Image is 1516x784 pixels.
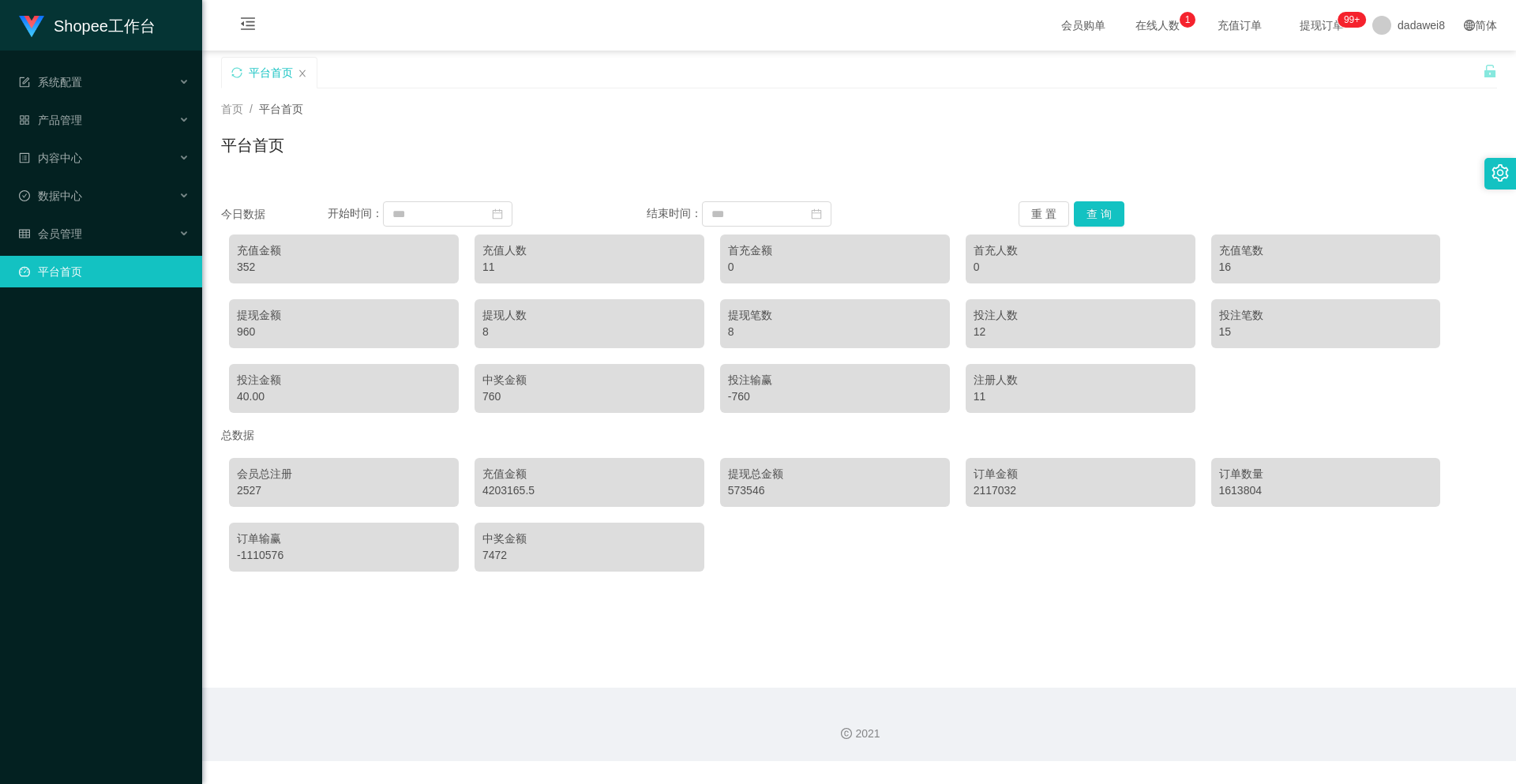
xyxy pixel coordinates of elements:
div: 投注金额 [237,372,451,388]
div: 提现笔数 [728,307,942,324]
div: 首充金额 [728,242,942,259]
span: 内容中心 [19,152,82,164]
span: / [250,103,253,115]
div: 12 [974,324,1188,340]
span: 充值订单 [1210,20,1270,31]
i: 图标: form [19,77,30,88]
i: 图标: copyright [841,728,852,739]
span: 首页 [221,103,243,115]
div: 平台首页 [249,58,293,88]
div: 提现总金额 [728,466,942,482]
div: 960 [237,324,451,340]
span: 数据中心 [19,189,82,202]
div: 2117032 [974,482,1188,499]
div: 充值金额 [482,466,696,482]
i: 图标: setting [1492,164,1509,182]
div: -1110576 [237,547,451,564]
div: 投注输赢 [728,372,942,388]
i: 图标: unlock [1483,64,1497,78]
span: 平台首页 [259,103,303,115]
sup: 327 [1338,12,1366,28]
div: 提现人数 [482,307,696,324]
div: 中奖金额 [482,531,696,547]
div: 提现金额 [237,307,451,324]
div: 2021 [215,726,1503,742]
div: 2527 [237,482,451,499]
a: Shopee工作台 [19,19,156,32]
div: 充值笔数 [1219,242,1433,259]
span: 开始时间： [328,207,383,219]
img: logo.9652507e.png [19,16,44,38]
div: 40.00 [237,388,451,405]
div: 注册人数 [974,372,1188,388]
div: 11 [974,388,1188,405]
i: 图标: check-circle-o [19,190,30,201]
div: 1613804 [1219,482,1433,499]
div: 0 [728,259,942,276]
div: 总数据 [221,421,1497,450]
div: 订单金额 [974,466,1188,482]
button: 查 询 [1074,201,1124,227]
h1: Shopee工作台 [54,1,156,51]
div: 会员总注册 [237,466,451,482]
span: 产品管理 [19,114,82,126]
i: 图标: close [298,69,307,78]
h1: 平台首页 [221,133,284,157]
sup: 1 [1180,12,1195,28]
div: 573546 [728,482,942,499]
div: 4203165.5 [482,482,696,499]
span: 会员管理 [19,227,82,240]
div: 投注笔数 [1219,307,1433,324]
div: 760 [482,388,696,405]
div: 8 [728,324,942,340]
div: 中奖金额 [482,372,696,388]
i: 图标: global [1464,20,1475,31]
i: 图标: calendar [492,208,503,219]
i: 图标: sync [231,67,242,78]
div: 充值金额 [237,242,451,259]
p: 1 [1185,12,1191,28]
button: 重 置 [1019,201,1069,227]
i: 图标: profile [19,152,30,163]
div: 订单输赢 [237,531,451,547]
span: 提现订单 [1292,20,1352,31]
div: 352 [237,259,451,276]
div: 7472 [482,547,696,564]
i: 图标: appstore-o [19,114,30,126]
div: 首充人数 [974,242,1188,259]
div: 0 [974,259,1188,276]
div: 11 [482,259,696,276]
div: 8 [482,324,696,340]
div: 投注人数 [974,307,1188,324]
div: 16 [1219,259,1433,276]
a: 图标: dashboard平台首页 [19,256,189,287]
i: 图标: table [19,228,30,239]
span: 在线人数 [1128,20,1188,31]
i: 图标: calendar [811,208,822,219]
div: 订单数量 [1219,466,1433,482]
div: 15 [1219,324,1433,340]
div: -760 [728,388,942,405]
span: 结束时间： [647,207,702,219]
span: 系统配置 [19,76,82,88]
div: 今日数据 [221,206,328,223]
i: 图标: menu-fold [221,1,275,51]
div: 充值人数 [482,242,696,259]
